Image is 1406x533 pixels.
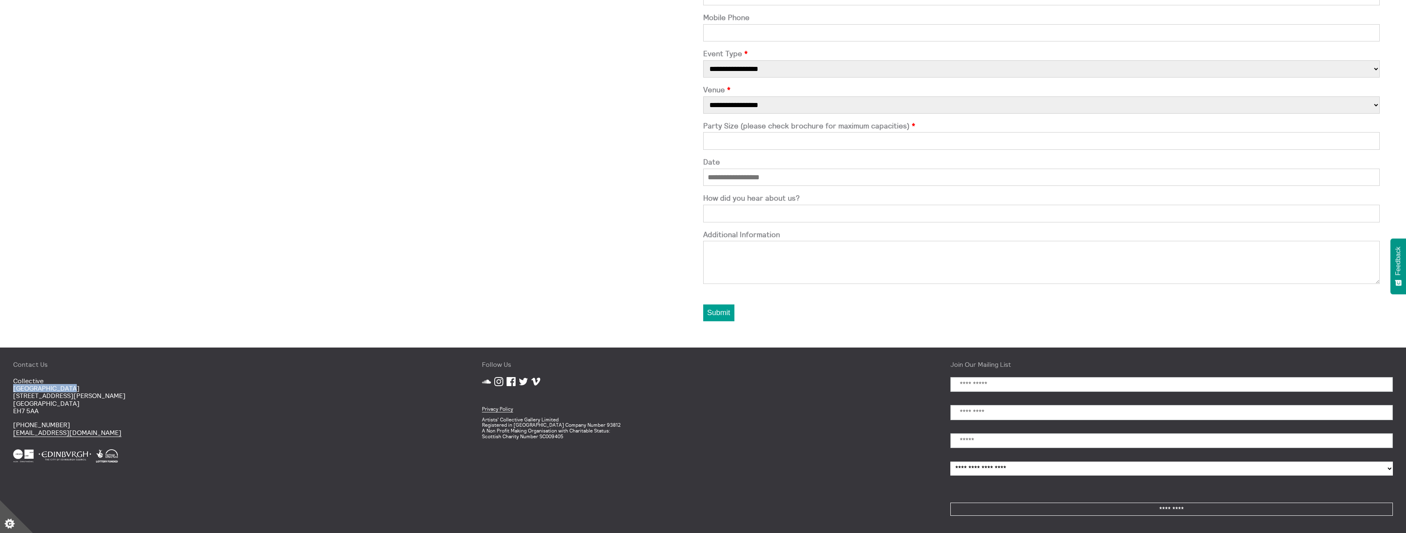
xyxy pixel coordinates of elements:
[482,406,513,412] a: Privacy Policy
[703,304,734,321] button: Submit
[482,417,924,439] p: Artists' Collective Gallery Limited Registered in [GEOGRAPHIC_DATA] Company Number 93812 A Non Pr...
[13,428,122,437] a: [EMAIL_ADDRESS][DOMAIN_NAME]
[39,449,91,462] img: City Of Edinburgh Council White
[703,194,1380,203] label: How did you hear about us?
[13,421,456,436] p: [PHONE_NUMBER]
[703,86,1380,94] label: Venue
[703,14,1380,22] label: Mobile Phone
[1390,238,1406,294] button: Feedback - Show survey
[703,158,1380,167] label: Date
[703,50,1380,58] label: Event Type
[950,361,1393,368] h4: Join Our Mailing List
[13,449,34,462] img: Creative Scotland
[1395,247,1402,275] span: Feedback
[13,361,456,368] h4: Contact Us
[703,122,1380,130] label: Party Size (please check brochure for maximum capacities)
[703,231,1380,239] label: Additional Information
[13,377,456,415] p: Collective [GEOGRAPHIC_DATA] [STREET_ADDRESS][PERSON_NAME] [GEOGRAPHIC_DATA] EH7 5AA
[482,361,924,368] h4: Follow Us
[96,449,118,462] img: Heritage Lottery Fund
